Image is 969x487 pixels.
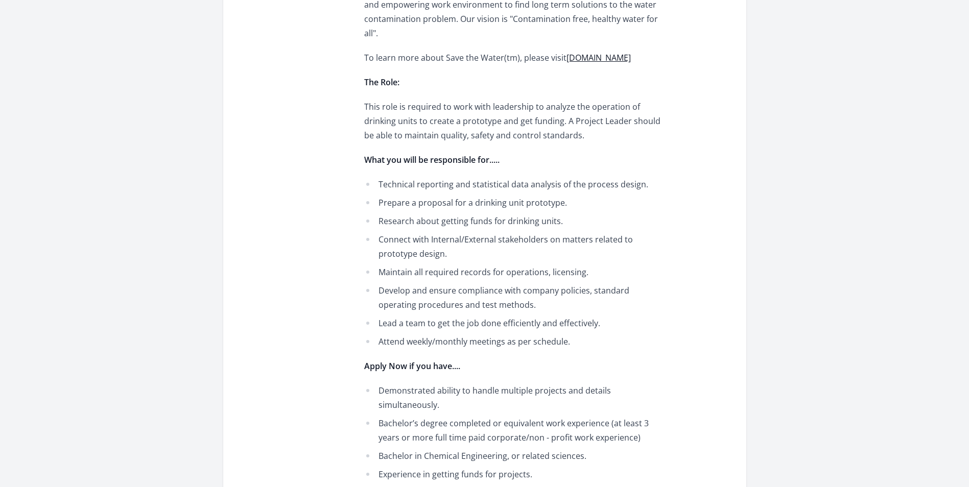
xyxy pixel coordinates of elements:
[364,51,663,65] p: To learn more about Save the Water(tm), please visit
[364,467,663,481] li: Experience in getting funds for projects.
[364,334,663,349] li: Attend weekly/monthly meetings as per schedule.
[364,449,663,463] li: Bachelor in Chemical Engineering, or related sciences.
[364,265,663,279] li: Maintain all required records for operations, licensing.
[364,100,663,142] p: This role is required to work with leadership to analyze the operation of drinking units to creat...
[364,383,663,412] li: Demonstrated ability to handle multiple projects and details simultaneously.
[364,232,663,261] li: Connect with Internal/External stakeholders on matters related to prototype design.
[364,196,663,210] li: Prepare a proposal for a drinking unit prototype.
[566,52,631,63] a: [DOMAIN_NAME]
[364,283,663,312] li: Develop and ensure compliance with company policies, standard operating procedures and test methods.
[364,77,399,88] strong: The Role:
[364,154,500,165] strong: What you will be responsible for.....
[364,316,663,330] li: Lead a team to get the job done efficiently and effectively.
[364,360,460,372] strong: Apply Now if you have....
[364,177,663,191] li: Technical reporting and statistical data analysis of the process design.
[364,214,663,228] li: Research about getting funds for drinking units.
[364,416,663,445] li: Bachelor’s degree completed or equivalent work experience (at least 3 years or more full time pai...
